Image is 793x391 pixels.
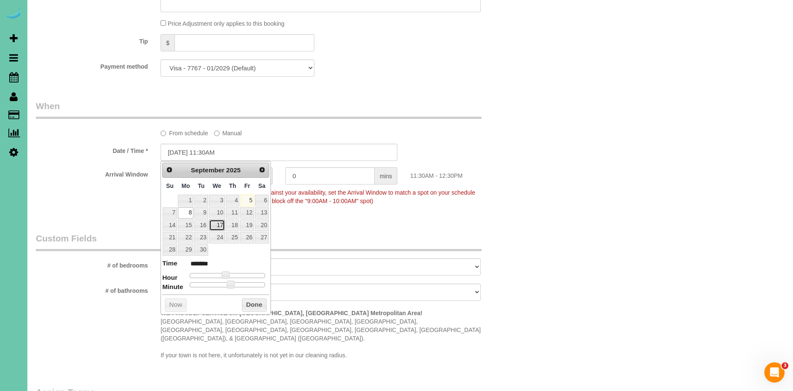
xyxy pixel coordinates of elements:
[162,273,177,284] dt: Hour
[162,259,177,269] dt: Time
[178,207,193,219] a: 8
[194,244,208,256] a: 30
[178,232,193,243] a: 22
[36,100,482,119] legend: When
[194,232,208,243] a: 23
[161,34,174,51] span: $
[29,258,154,270] label: # of bedrooms
[178,220,193,231] a: 15
[166,182,174,189] span: Sunday
[168,20,284,27] span: Price Adjustment only applies to this booking
[29,144,154,155] label: Date / Time *
[214,131,220,136] input: Manual
[29,284,154,295] label: # of bathrooms
[226,166,241,174] span: 2025
[240,207,254,219] a: 12
[240,220,254,231] a: 19
[194,207,208,219] a: 9
[163,220,177,231] a: 14
[226,232,240,243] a: 25
[240,195,254,206] a: 5
[244,182,250,189] span: Friday
[182,182,190,189] span: Monday
[240,232,254,243] a: 26
[209,207,225,219] a: 10
[256,164,268,176] a: Next
[165,298,186,312] button: Now
[36,232,482,251] legend: Custom Fields
[194,220,208,231] a: 16
[163,207,177,219] a: 7
[255,207,269,219] a: 13
[29,59,154,71] label: Payment method
[229,182,236,189] span: Thursday
[29,167,154,179] label: Arrival Window
[255,220,269,231] a: 20
[5,8,22,20] img: Automaid Logo
[242,298,267,312] button: Done
[29,34,154,46] label: Tip
[166,166,173,173] span: Prev
[178,244,193,256] a: 29
[161,126,208,137] label: From schedule
[255,232,269,243] a: 27
[404,167,528,180] div: 11:30AM - 12:30PM
[161,189,475,204] span: To make this booking count against your availability, set the Arrival Window to match a spot on y...
[161,310,422,316] strong: WE PROUDLY SERVICE the [GEOGRAPHIC_DATA], [GEOGRAPHIC_DATA] Metropolitan Area!
[375,167,398,185] span: mins
[782,362,788,369] span: 3
[178,195,193,206] a: 1
[226,220,240,231] a: 18
[161,131,166,136] input: From schedule
[161,144,397,161] input: MM/DD/YYYY HH:MM
[764,362,785,383] iframe: Intercom live chat
[163,232,177,243] a: 21
[212,182,221,189] span: Wednesday
[162,282,183,293] dt: Minute
[259,166,265,173] span: Next
[198,182,205,189] span: Tuesday
[209,195,225,206] a: 3
[209,232,225,243] a: 24
[255,195,269,206] a: 6
[226,195,240,206] a: 4
[258,182,265,189] span: Saturday
[191,166,225,174] span: September
[163,244,177,256] a: 28
[163,164,175,176] a: Prev
[209,220,225,231] a: 17
[194,195,208,206] a: 2
[226,207,240,219] a: 11
[161,309,481,359] p: [GEOGRAPHIC_DATA], [GEOGRAPHIC_DATA], [GEOGRAPHIC_DATA], [GEOGRAPHIC_DATA], [GEOGRAPHIC_DATA], [G...
[214,126,242,137] label: Manual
